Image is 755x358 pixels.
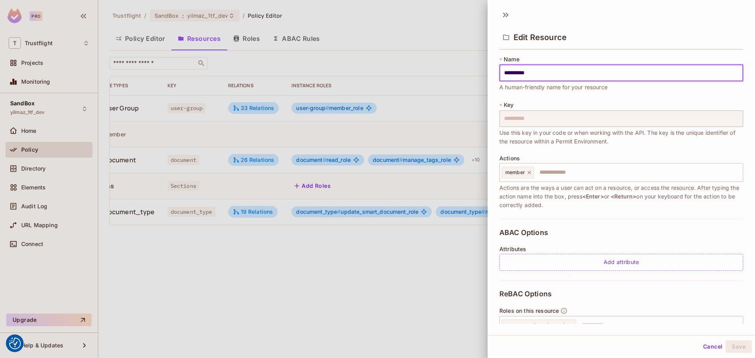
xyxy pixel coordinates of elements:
[505,169,525,176] span: member
[504,56,519,62] span: Name
[582,193,604,200] span: <Enter>
[499,83,608,92] span: A human-friendly name for your resource
[499,229,548,237] span: ABAC Options
[505,322,536,328] span: user-group #
[611,193,636,200] span: <Return>
[499,308,559,314] span: Roles on this resource
[499,254,743,271] div: Add attribute
[502,319,576,331] div: user-group#member_role
[9,338,21,349] img: Revisit consent button
[502,167,534,178] div: member
[499,290,552,298] span: ReBAC Options
[504,102,514,108] span: Key
[499,129,743,146] span: Use this key in your code or when working with the API. The key is the unique identifier of the r...
[499,184,743,209] span: Actions are the ways a user can act on a resource, or access the resource. After typing the actio...
[514,33,567,42] span: Edit Resource
[726,340,752,353] button: Save
[9,338,21,349] button: Consent Preferences
[700,340,726,353] button: Cancel
[499,246,527,252] span: Attributes
[505,322,567,329] span: member_role
[499,155,520,162] span: Actions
